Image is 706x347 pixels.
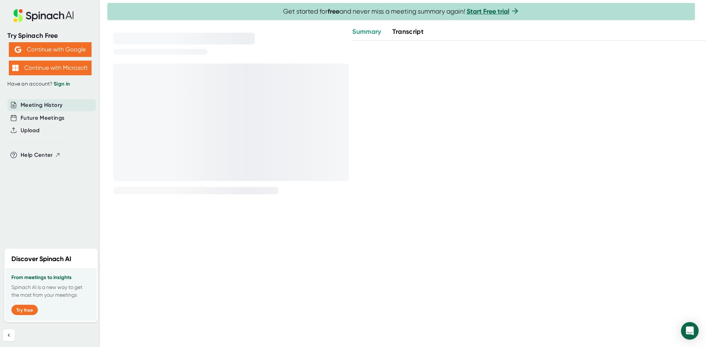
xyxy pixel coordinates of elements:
[11,283,91,299] p: Spinach AI is a new way to get the most from your meetings
[283,7,520,16] span: Get started for and never miss a meeting summary again!
[11,254,71,264] h2: Discover Spinach AI
[352,27,381,37] button: Summary
[21,114,64,122] button: Future Meetings
[21,101,63,109] button: Meeting History
[15,46,21,53] img: Aehbyd4JwY73AAAAAElFTkSuQmCC
[9,42,92,57] button: Continue with Google
[352,28,381,36] span: Summary
[7,81,93,87] div: Have an account?
[467,7,509,15] a: Start Free trial
[11,305,38,315] button: Try free
[21,126,39,135] button: Upload
[21,151,53,159] span: Help Center
[54,81,70,87] a: Sign in
[21,151,61,159] button: Help Center
[392,27,424,37] button: Transcript
[392,28,424,36] span: Transcript
[3,329,15,341] button: Collapse sidebar
[11,275,91,281] h3: From meetings to insights
[7,32,93,40] div: Try Spinach Free
[681,322,699,340] div: Open Intercom Messenger
[9,61,92,75] button: Continue with Microsoft
[328,7,339,15] b: free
